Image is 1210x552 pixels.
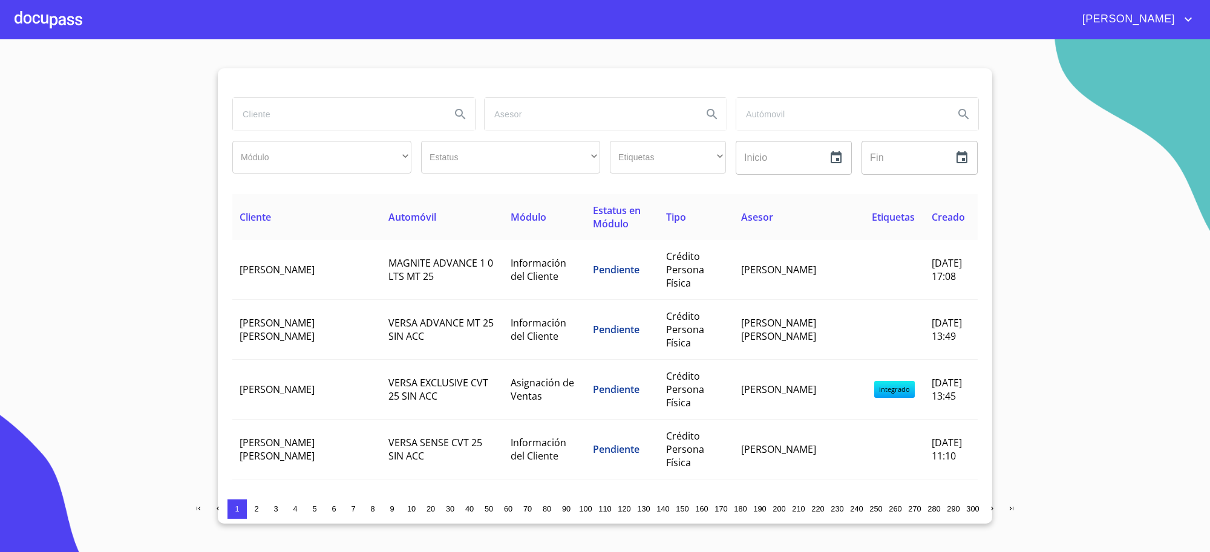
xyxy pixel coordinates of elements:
button: 1 [227,499,247,519]
button: 260 [886,499,905,519]
button: 9 [382,499,402,519]
span: Información del Cliente [511,256,566,283]
button: 130 [634,499,653,519]
button: 50 [479,499,499,519]
button: 6 [324,499,344,519]
span: 200 [773,504,785,513]
span: Crédito Persona Moral [666,489,704,529]
span: 110 [598,504,611,513]
span: VERSA SENSE CVT 25 SIN ACC [388,436,482,463]
span: 10 [407,504,416,513]
button: 20 [421,499,440,519]
span: [PERSON_NAME] [PERSON_NAME] [240,316,315,343]
span: 270 [908,504,921,513]
span: 50 [485,504,493,513]
span: Pendiente [593,323,639,336]
span: 180 [734,504,747,513]
button: 210 [789,499,808,519]
button: 170 [711,499,731,519]
button: 40 [460,499,479,519]
span: 1 [235,504,239,513]
button: 200 [770,499,789,519]
span: 120 [618,504,630,513]
span: [PERSON_NAME] [240,263,315,276]
span: Crédito Persona Física [666,429,704,469]
span: 2 [254,504,258,513]
span: [PERSON_NAME] [PERSON_NAME] [240,436,315,463]
span: [DATE] 17:08 [932,256,962,283]
span: [PERSON_NAME] [741,443,816,456]
button: 30 [440,499,460,519]
button: 7 [344,499,363,519]
button: 190 [750,499,770,519]
button: 120 [615,499,634,519]
span: 5 [312,504,316,513]
button: 280 [924,499,944,519]
span: 130 [637,504,650,513]
span: RANCHO EL VIENTO S DE P.R. DE [PERSON_NAME][DOMAIN_NAME] CV. [240,489,371,529]
span: VERSA ADVANCE MT 25 SIN ACC [388,316,494,343]
button: 5 [305,499,324,519]
span: Crédito Persona Física [666,310,704,349]
input: search [485,98,693,131]
span: Tipo [666,210,686,224]
span: [DATE] 11:10 [932,436,962,463]
button: 180 [731,499,750,519]
button: 10 [402,499,421,519]
span: Pendiente [593,263,639,276]
button: 90 [557,499,576,519]
button: 3 [266,499,286,519]
button: 100 [576,499,595,519]
span: 150 [676,504,688,513]
button: 220 [808,499,828,519]
input: search [233,98,441,131]
button: Search [698,100,727,129]
span: integrado [874,381,915,398]
span: 4 [293,504,297,513]
span: [PERSON_NAME] [1073,10,1181,29]
span: 260 [889,504,901,513]
span: 190 [753,504,766,513]
span: Cliente [240,210,271,224]
button: 290 [944,499,963,519]
span: VERSA EXCLUSIVE CVT 25 SIN ACC [388,376,488,403]
span: [DATE] 13:49 [932,316,962,343]
span: 6 [332,504,336,513]
span: [PERSON_NAME] [741,383,816,396]
span: Módulo [511,210,546,224]
div: ​ [421,141,600,174]
button: 4 [286,499,305,519]
span: 230 [831,504,843,513]
span: 80 [543,504,551,513]
span: 7 [351,504,355,513]
button: 70 [518,499,537,519]
span: 30 [446,504,454,513]
span: Pendiente [593,443,639,456]
span: Automóvil [388,210,436,224]
button: 230 [828,499,847,519]
span: Crédito Persona Física [666,369,704,409]
span: 40 [465,504,474,513]
span: Información del Cliente [511,316,566,343]
span: [PERSON_NAME] [PERSON_NAME] [741,316,816,343]
span: 8 [370,504,374,513]
button: Search [446,100,475,129]
span: Etiquetas [872,210,915,224]
span: [DATE] 13:45 [932,376,962,403]
button: 60 [499,499,518,519]
span: 280 [927,504,940,513]
span: Estatus en Módulo [593,204,641,230]
span: 170 [715,504,727,513]
div: ​ [610,141,726,174]
span: 3 [273,504,278,513]
button: 240 [847,499,866,519]
span: 160 [695,504,708,513]
span: 100 [579,504,592,513]
span: Creado [932,210,965,224]
span: Pendiente [593,383,639,396]
button: 8 [363,499,382,519]
button: 270 [905,499,924,519]
div: ​ [232,141,411,174]
span: 300 [966,504,979,513]
input: search [736,98,944,131]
